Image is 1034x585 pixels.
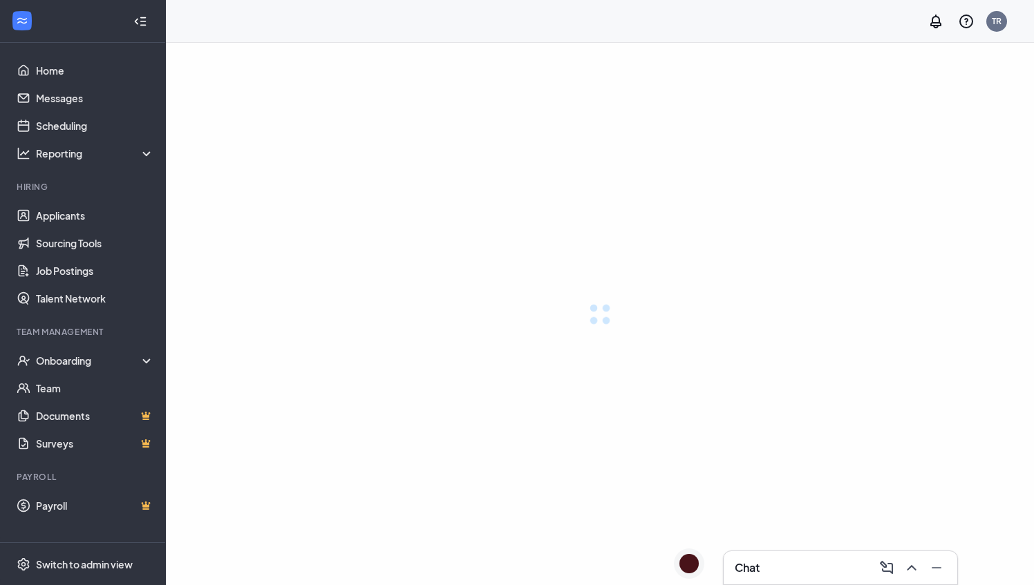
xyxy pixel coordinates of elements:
[36,146,155,160] div: Reporting
[17,354,30,367] svg: UserCheck
[903,559,920,576] svg: ChevronUp
[15,14,29,28] svg: WorkstreamLogo
[36,430,154,457] a: SurveysCrown
[36,492,154,519] a: PayrollCrown
[17,146,30,160] svg: Analysis
[992,15,1002,27] div: TR
[36,57,154,84] a: Home
[36,84,154,112] a: Messages
[899,557,921,579] button: ChevronUp
[928,559,945,576] svg: Minimize
[924,557,946,579] button: Minimize
[36,557,133,571] div: Switch to admin view
[17,181,151,193] div: Hiring
[36,285,154,312] a: Talent Network
[17,471,151,483] div: Payroll
[36,402,154,430] a: DocumentsCrown
[36,354,155,367] div: Onboarding
[735,560,760,575] h3: Chat
[36,229,154,257] a: Sourcing Tools
[874,557,896,579] button: ComposeMessage
[36,112,154,140] a: Scheduling
[928,13,944,30] svg: Notifications
[36,374,154,402] a: Team
[878,559,895,576] svg: ComposeMessage
[17,326,151,338] div: Team Management
[36,202,154,229] a: Applicants
[36,257,154,285] a: Job Postings
[133,15,147,28] svg: Collapse
[17,557,30,571] svg: Settings
[958,13,975,30] svg: QuestionInfo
